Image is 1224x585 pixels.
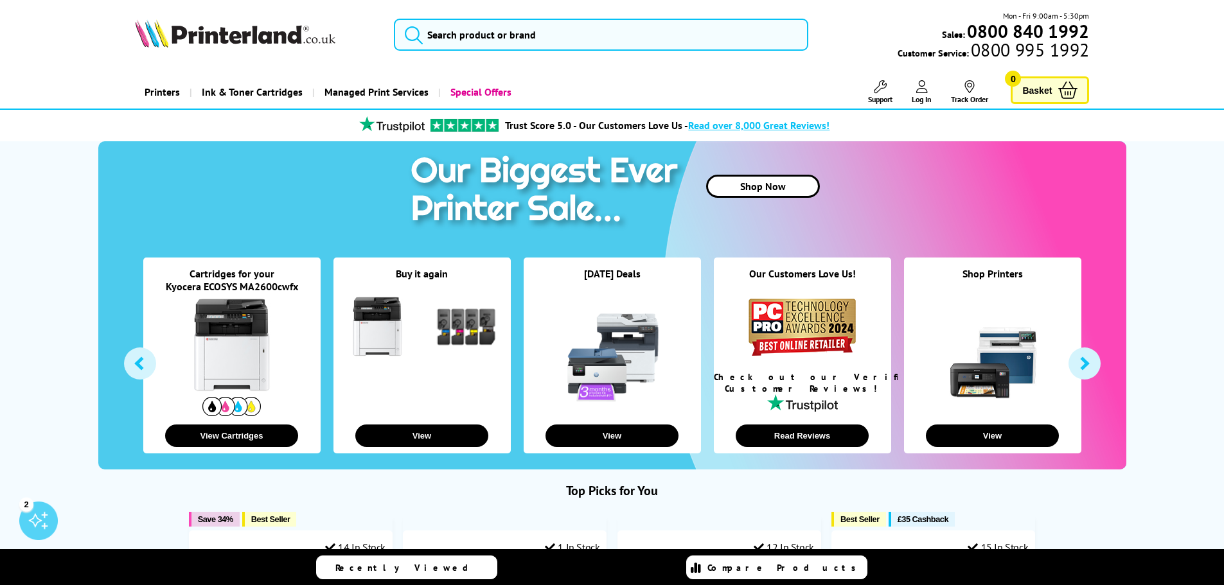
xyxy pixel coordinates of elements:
[353,116,430,132] img: trustpilot rating
[165,424,298,447] button: View Cartridges
[714,267,891,296] div: Our Customers Love Us!
[394,19,808,51] input: Search product or brand
[1011,76,1089,104] a: Basket 0
[967,19,1089,43] b: 0800 840 1992
[1003,10,1089,22] span: Mon - Fri 9:00am - 5:30pm
[912,80,932,104] a: Log In
[831,512,886,527] button: Best Seller
[968,541,1028,554] div: 15 In Stock
[686,555,867,579] a: Compare Products
[135,19,335,48] img: Printerland Logo
[189,512,240,527] button: Save 34%
[335,562,481,573] span: Recently Viewed
[912,94,932,104] span: Log In
[898,514,948,524] span: £35 Cashback
[251,514,290,524] span: Best Seller
[707,562,863,573] span: Compare Products
[926,424,1059,447] button: View
[505,119,829,132] a: Trust Score 5.0 - Our Customers Love Us -Read over 8,000 Great Reviews!
[202,76,303,109] span: Ink & Toner Cartridges
[688,119,829,132] span: Read over 8,000 Great Reviews!
[714,371,891,394] div: Check out our Verified Customer Reviews!
[840,514,880,524] span: Best Seller
[951,80,988,104] a: Track Order
[166,280,298,293] a: Kyocera ECOSYS MA2600cwfx
[430,119,499,132] img: trustpilot rating
[942,28,965,40] span: Sales:
[190,76,312,109] a: Ink & Toner Cartridges
[325,541,386,554] div: 14 In Stock
[889,512,955,527] button: £35 Cashback
[355,424,488,447] button: View
[312,76,438,109] a: Managed Print Services
[143,267,321,280] div: Cartridges for your
[396,267,448,280] a: Buy it again
[19,497,33,511] div: 2
[545,541,600,554] div: 1 In Stock
[969,44,1089,56] span: 0800 995 1992
[524,267,701,296] div: [DATE] Deals
[868,80,892,104] a: Support
[706,175,820,198] a: Shop Now
[316,555,497,579] a: Recently Viewed
[754,541,814,554] div: 12 In Stock
[868,94,892,104] span: Support
[135,19,378,50] a: Printerland Logo
[198,514,233,524] span: Save 34%
[438,76,521,109] a: Special Offers
[135,76,190,109] a: Printers
[965,25,1089,37] a: 0800 840 1992
[242,512,297,527] button: Best Seller
[404,141,691,242] img: printer sale
[1005,71,1021,87] span: 0
[1022,82,1052,99] span: Basket
[736,424,869,447] button: Read Reviews
[898,44,1089,59] span: Customer Service:
[545,424,679,447] button: View
[904,267,1081,296] div: Shop Printers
